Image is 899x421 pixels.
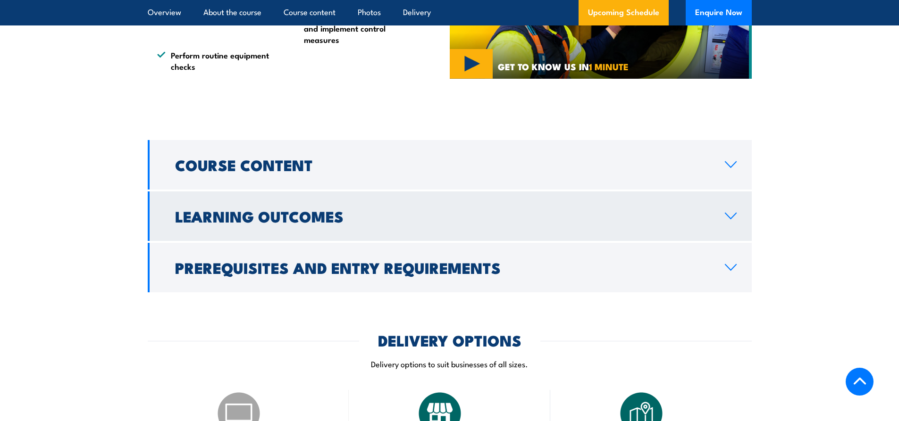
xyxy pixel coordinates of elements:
[290,12,406,45] li: Conduct risk assessments and implement control measures
[589,59,629,73] strong: 1 MINUTE
[175,261,710,274] h2: Prerequisites and Entry Requirements
[157,12,273,45] li: Operate forklift safety
[157,50,273,72] li: Perform routine equipment checks
[378,333,521,347] h2: DELIVERY OPTIONS
[498,62,629,71] span: GET TO KNOW US IN
[148,243,752,292] a: Prerequisites and Entry Requirements
[175,209,710,223] h2: Learning Outcomes
[175,158,710,171] h2: Course Content
[148,140,752,190] a: Course Content
[148,191,752,241] a: Learning Outcomes
[148,358,752,369] p: Delivery options to suit businesses of all sizes.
